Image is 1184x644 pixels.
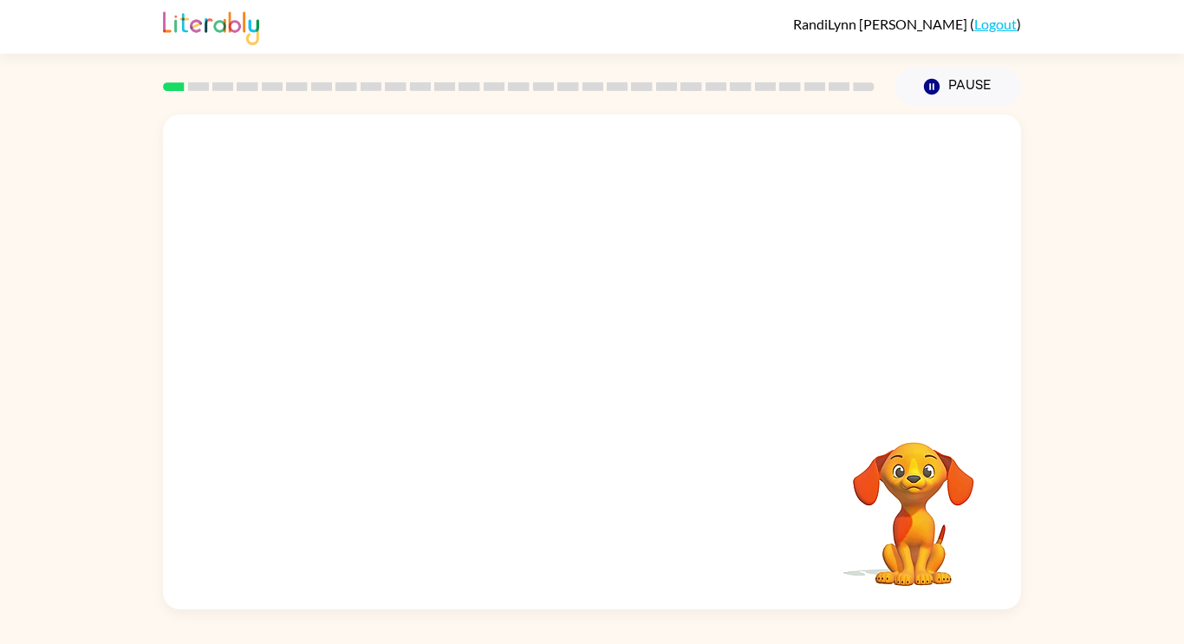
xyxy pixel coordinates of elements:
span: RandiLynn [PERSON_NAME] [793,16,970,32]
img: Literably [163,7,259,45]
button: Pause [895,67,1021,107]
div: ( ) [793,16,1021,32]
a: Logout [974,16,1017,32]
video: Your browser must support playing .mp4 files to use Literably. Please try using another browser. [827,415,1000,589]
